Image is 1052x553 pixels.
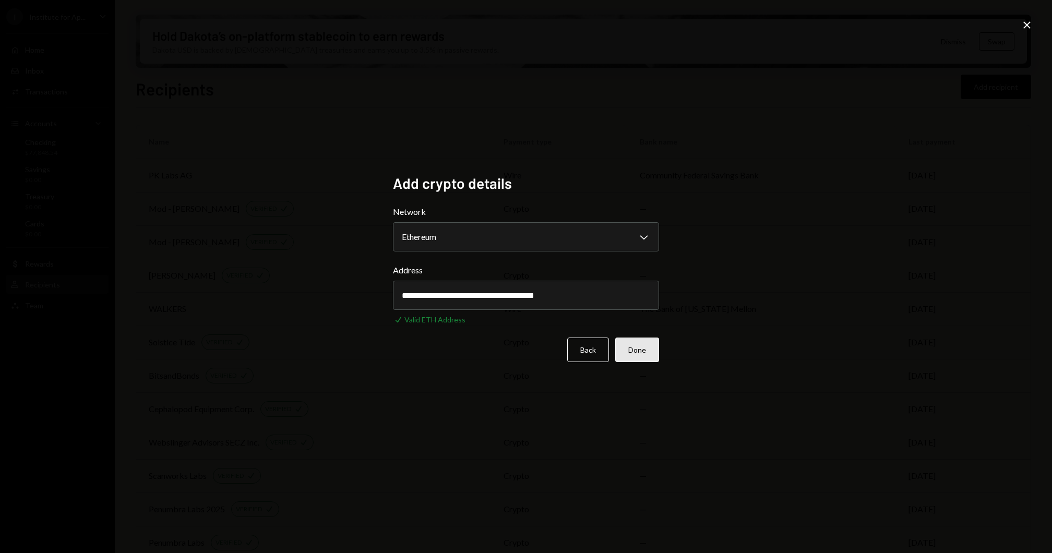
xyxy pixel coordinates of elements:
label: Network [393,206,659,218]
div: Valid ETH Address [404,314,465,325]
button: Done [615,338,659,362]
label: Address [393,264,659,276]
button: Back [567,338,609,362]
button: Network [393,222,659,251]
h2: Add crypto details [393,173,659,194]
